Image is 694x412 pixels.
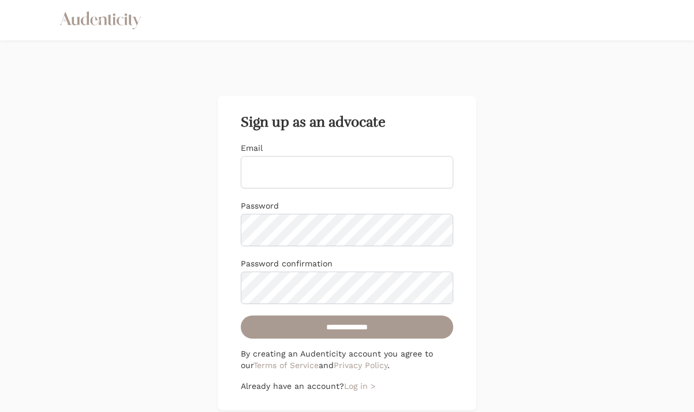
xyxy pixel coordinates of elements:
a: Log in > [344,381,375,391]
a: Privacy Policy [334,361,387,370]
p: Already have an account? [241,380,453,392]
p: By creating an Audenticity account you agree to our and . [241,348,453,371]
h2: Sign up as an advocate [241,114,453,131]
label: Password confirmation [241,259,333,268]
label: Password [241,201,279,210]
label: Email [241,143,263,153]
a: Terms of Service [253,361,319,370]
